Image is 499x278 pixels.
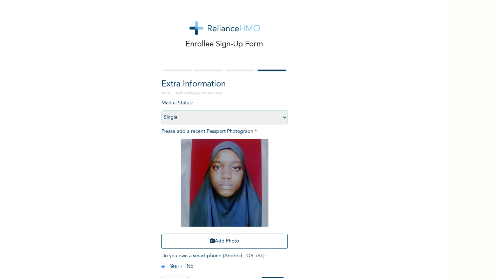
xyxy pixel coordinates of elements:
button: Add Photo [161,234,288,249]
img: logo [189,21,260,35]
img: Crop [181,139,268,227]
span: Please add a recent Passport Photograph [161,129,288,252]
p: Enrollee Sign-Up Form [186,39,264,50]
h2: Extra Information [161,78,288,91]
span: Marital Status : [161,101,288,120]
p: NOTE: Fields marked (*) are required [161,91,288,96]
span: Do you own a smart-phone (Android, iOS, etc) : Yes No [161,253,266,269]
